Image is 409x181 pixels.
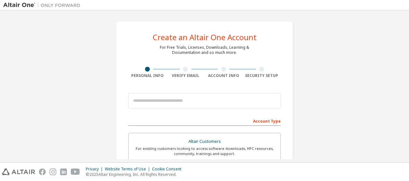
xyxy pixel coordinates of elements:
div: Privacy [86,167,105,172]
div: Account Type [128,116,281,126]
img: youtube.svg [71,168,80,175]
div: Altair Customers [132,137,277,146]
div: Security Setup [243,73,281,78]
img: instagram.svg [50,168,56,175]
div: Cookie Consent [152,167,185,172]
div: Personal Info [128,73,167,78]
div: Verify Email [167,73,205,78]
div: For existing customers looking to access software downloads, HPC resources, community, trainings ... [132,146,277,156]
img: altair_logo.svg [2,168,35,175]
img: linkedin.svg [60,168,67,175]
div: Website Terms of Use [105,167,152,172]
p: © 2025 Altair Engineering, Inc. All Rights Reserved. [86,172,185,177]
img: Altair One [3,2,84,8]
div: Account Info [204,73,243,78]
div: For Free Trials, Licenses, Downloads, Learning & Documentation and so much more. [160,45,249,55]
img: facebook.svg [39,168,46,175]
div: Create an Altair One Account [153,33,257,41]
